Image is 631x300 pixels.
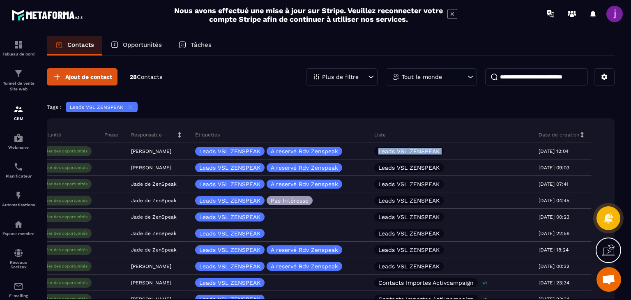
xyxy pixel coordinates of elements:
[199,181,260,187] p: Leads VSL ZENSPEAK
[199,198,260,203] p: Leads VSL ZENSPEAK
[2,127,35,156] a: automationsautomationsWebinaire
[131,280,171,286] p: [PERSON_NAME]
[539,247,569,253] p: [DATE] 18:24
[378,165,440,171] p: Leads VSL ZENSPEAK
[131,214,177,220] p: Jade de ZenSpeak
[2,203,35,207] p: Automatisations
[322,74,359,80] p: Plus de filtre
[2,174,35,178] p: Planificateur
[47,36,102,55] a: Contacts
[191,41,212,48] p: Tâches
[12,7,85,23] img: logo
[374,132,386,138] p: Liste
[539,280,569,286] p: [DATE] 23:34
[131,198,177,203] p: Jade de ZenSpeak
[2,34,35,62] a: formationformationTableau de bord
[539,148,569,154] p: [DATE] 12:04
[70,104,123,110] p: Leads VSL ZENSPEAK
[378,231,440,236] p: Leads VSL ZENSPEAK
[14,40,23,50] img: formation
[378,214,440,220] p: Leads VSL ZENSPEAK
[65,73,112,81] span: Ajout de contact
[14,191,23,201] img: automations
[378,198,440,203] p: Leads VSL ZENSPEAK
[271,181,338,187] p: A reservé Rdv Zenspeak
[539,165,569,171] p: [DATE] 09:03
[378,247,440,253] p: Leads VSL ZENSPEAK
[199,280,260,286] p: Leads VSL ZENSPEAK
[2,52,35,56] p: Tableau de bord
[2,231,35,236] p: Espace membre
[199,263,260,269] p: Leads VSL ZENSPEAK
[2,116,35,121] p: CRM
[271,198,309,203] p: Pas Intéressé
[131,231,177,236] p: Jade de ZenSpeak
[378,280,474,286] p: Contacts Importes Activcampaign
[378,148,440,154] p: Leads VSL ZENSPEAK
[131,181,177,187] p: Jade de ZenSpeak
[2,293,35,298] p: E-mailing
[47,104,62,110] p: Tags :
[131,263,171,269] p: [PERSON_NAME]
[195,132,220,138] p: Étiquettes
[14,248,23,258] img: social-network
[596,267,621,292] div: Ouvrir le chat
[271,148,338,154] p: A reservé Rdv Zenspeak
[402,74,442,80] p: Tout le monde
[131,247,177,253] p: Jade de ZenSpeak
[104,132,118,138] p: Phase
[271,165,338,171] p: A reservé Rdv Zenspeak
[2,242,35,275] a: social-networksocial-networkRéseaux Sociaux
[102,36,170,55] a: Opportunités
[41,263,88,269] p: Créer des opportunités
[199,214,260,220] p: Leads VSL ZENSPEAK
[41,165,88,171] p: Créer des opportunités
[137,74,162,80] span: Contacts
[539,181,569,187] p: [DATE] 07:41
[199,165,260,171] p: Leads VSL ZENSPEAK
[67,41,94,48] p: Contacts
[2,213,35,242] a: automationsautomationsEspace membre
[480,279,490,287] p: +1
[378,263,440,269] p: Leads VSL ZENSPEAK
[32,132,61,138] p: Opportunité
[14,133,23,143] img: automations
[2,185,35,213] a: automationsautomationsAutomatisations
[123,41,162,48] p: Opportunités
[271,263,338,269] p: A reservé Rdv Zenspeak
[130,73,162,81] p: 28
[14,219,23,229] img: automations
[41,198,88,203] p: Créer des opportunités
[47,68,117,85] button: Ajout de contact
[2,81,35,92] p: Tunnel de vente Site web
[539,263,569,269] p: [DATE] 00:32
[131,148,171,154] p: [PERSON_NAME]
[271,247,338,253] p: A reservé Rdv Zenspeak
[199,231,260,236] p: Leads VSL ZENSPEAK
[174,6,443,23] h2: Nous avons effectué une mise à jour sur Stripe. Veuillez reconnecter votre compte Stripe afin de ...
[539,231,569,236] p: [DATE] 22:56
[2,62,35,98] a: formationformationTunnel de vente Site web
[2,156,35,185] a: schedulerschedulerPlanificateur
[170,36,220,55] a: Tâches
[199,148,260,154] p: Leads VSL ZENSPEAK
[14,104,23,114] img: formation
[539,214,569,220] p: [DATE] 00:23
[2,145,35,150] p: Webinaire
[378,181,440,187] p: Leads VSL ZENSPEAK
[131,132,162,138] p: Responsable
[41,148,88,154] p: Créer des opportunités
[539,132,579,138] p: Date de création
[539,198,569,203] p: [DATE] 04:45
[41,181,88,187] p: Créer des opportunités
[131,165,171,171] p: [PERSON_NAME]
[199,247,260,253] p: Leads VSL ZENSPEAK
[41,214,88,220] p: Créer des opportunités
[14,69,23,78] img: formation
[41,247,88,253] p: Créer des opportunités
[41,231,88,236] p: Créer des opportunités
[14,282,23,291] img: email
[2,260,35,269] p: Réseaux Sociaux
[41,280,88,286] p: Créer des opportunités
[2,98,35,127] a: formationformationCRM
